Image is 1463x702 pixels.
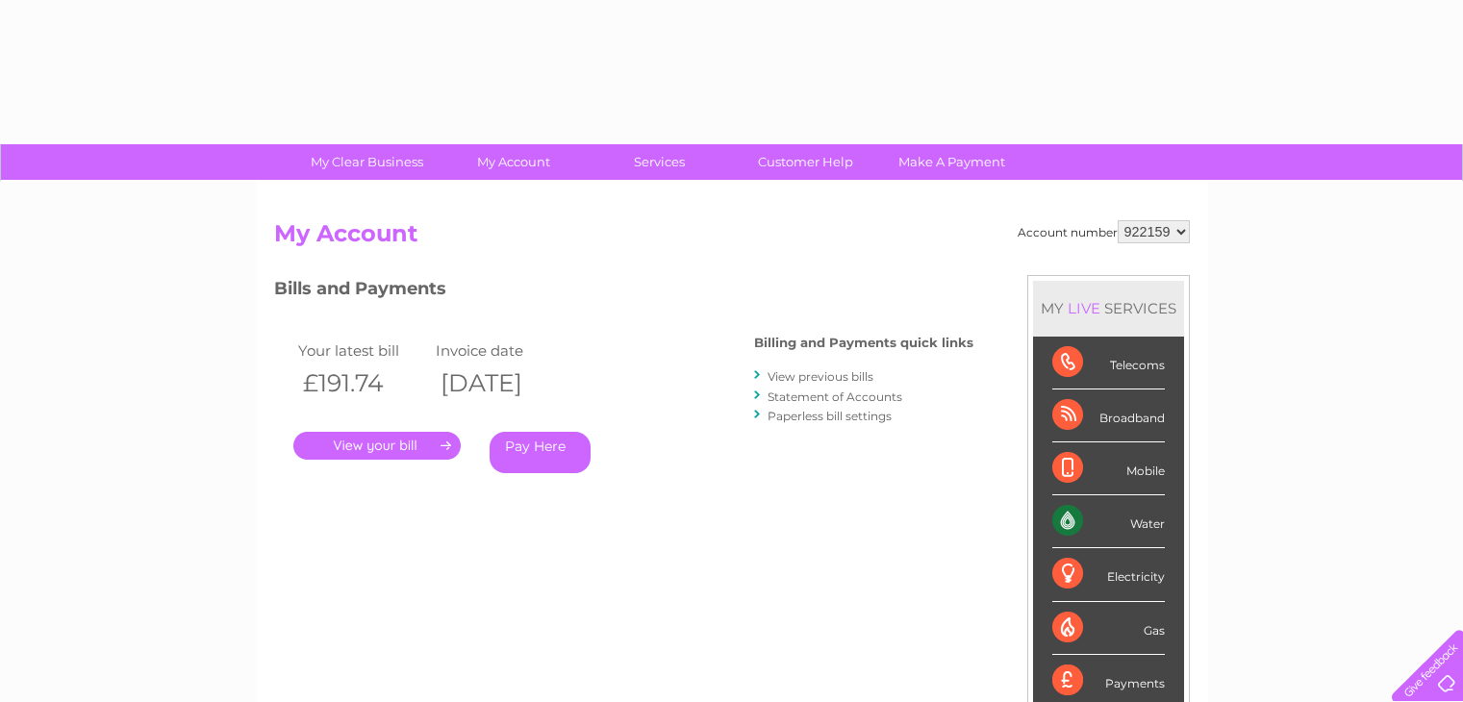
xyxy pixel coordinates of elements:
[1052,548,1165,601] div: Electricity
[1064,299,1104,317] div: LIVE
[872,144,1031,180] a: Make A Payment
[1052,337,1165,389] div: Telecoms
[293,338,432,364] td: Your latest bill
[293,432,461,460] a: .
[768,409,892,423] a: Paperless bill settings
[288,144,446,180] a: My Clear Business
[293,364,432,403] th: £191.74
[274,220,1190,257] h2: My Account
[431,338,569,364] td: Invoice date
[754,336,973,350] h4: Billing and Payments quick links
[580,144,739,180] a: Services
[1033,281,1184,336] div: MY SERVICES
[490,432,591,473] a: Pay Here
[1018,220,1190,243] div: Account number
[1052,495,1165,548] div: Water
[1052,442,1165,495] div: Mobile
[431,364,569,403] th: [DATE]
[1052,389,1165,442] div: Broadband
[274,275,973,309] h3: Bills and Payments
[726,144,885,180] a: Customer Help
[434,144,593,180] a: My Account
[768,389,902,404] a: Statement of Accounts
[1052,602,1165,655] div: Gas
[768,369,873,384] a: View previous bills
